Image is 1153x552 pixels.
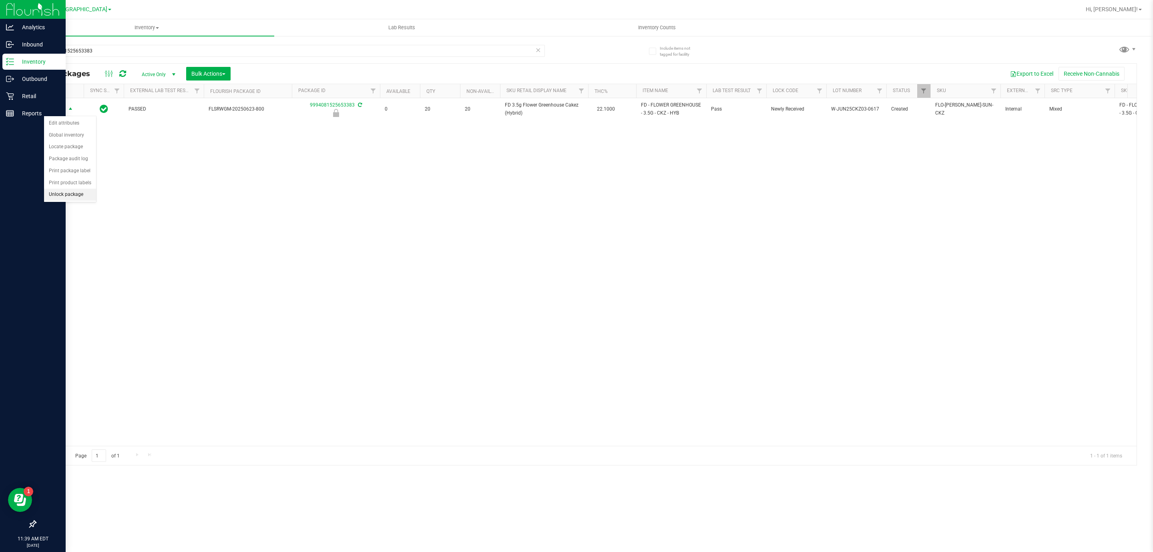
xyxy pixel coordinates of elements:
a: Filter [917,84,930,98]
li: Unlock package [44,189,96,201]
a: External Lab Test Result [130,88,193,93]
button: Export to Excel [1005,67,1059,81]
span: Created [891,105,926,113]
li: Print product labels [44,177,96,189]
span: 22.1000 [593,103,619,115]
p: Reports [14,109,62,118]
span: Hi, [PERSON_NAME]! [1086,6,1138,12]
p: Analytics [14,22,62,32]
input: Search Package ID, Item Name, SKU, Lot or Part Number... [35,45,545,57]
inline-svg: Inbound [6,40,14,48]
a: Qty [426,89,435,94]
span: Page of 1 [68,449,126,462]
span: FD 3.5g Flower Greenhouse Cakez (Hybrid) [505,101,583,117]
p: [DATE] [4,542,62,548]
inline-svg: Inventory [6,58,14,66]
span: All Packages [42,69,98,78]
a: Filter [693,84,706,98]
span: FLSRWGM-20250623-800 [209,105,287,113]
span: [GEOGRAPHIC_DATA] [52,6,107,13]
a: 9994081525653383 [310,102,355,108]
span: Bulk Actions [191,71,225,77]
iframe: Resource center [8,488,32,512]
inline-svg: Retail [6,92,14,100]
inline-svg: Reports [6,109,14,117]
span: PASSED [129,105,199,113]
li: Edit attributes [44,117,96,129]
a: THC% [595,89,608,94]
a: Filter [1031,84,1045,98]
li: Print package label [44,165,96,177]
span: Inventory [19,24,274,31]
li: Global inventory [44,129,96,141]
a: Non-Available [466,89,502,94]
span: 20 [465,105,495,113]
a: Inventory [19,19,274,36]
a: Filter [191,84,204,98]
a: Filter [987,84,1000,98]
span: FLO-[PERSON_NAME]-SUN-CKZ [935,101,996,117]
button: Receive Non-Cannabis [1059,67,1125,81]
div: Newly Received [291,109,381,117]
span: Inventory Counts [627,24,687,31]
a: Filter [110,84,124,98]
span: 1 - 1 of 1 items [1084,449,1129,461]
a: Flourish Package ID [210,89,261,94]
input: 1 [92,449,106,462]
a: Available [386,89,410,94]
span: Clear [535,45,541,55]
a: Status [893,88,910,93]
span: W-JUN25CKZ03-0617 [831,105,882,113]
span: FD - FLOWER GREENHOUSE - 3.5G - CKZ - HYB [641,101,701,117]
p: 11:39 AM EDT [4,535,62,542]
a: Lab Results [274,19,529,36]
span: Newly Received [771,105,822,113]
a: SKU [937,88,946,93]
span: Include items not tagged for facility [660,45,700,57]
button: Bulk Actions [186,67,231,81]
inline-svg: Analytics [6,23,14,31]
a: Lot Number [833,88,862,93]
inline-svg: Outbound [6,75,14,83]
span: Sync from Compliance System [357,102,362,108]
span: Internal [1005,105,1040,113]
span: 0 [385,105,415,113]
span: 20 [425,105,455,113]
p: Retail [14,91,62,101]
a: Filter [813,84,826,98]
a: Lock Code [773,88,798,93]
a: Filter [753,84,766,98]
a: Lab Test Result [713,88,751,93]
p: Inbound [14,40,62,49]
a: Filter [873,84,886,98]
a: Sku Retail Display Name [506,88,566,93]
a: Package ID [298,88,325,93]
a: Item Name [643,88,668,93]
a: Inventory Counts [529,19,784,36]
span: Lab Results [378,24,426,31]
a: Filter [575,84,588,98]
span: select [66,104,76,115]
a: Filter [367,84,380,98]
p: Outbound [14,74,62,84]
a: External/Internal [1007,88,1055,93]
a: Src Type [1051,88,1073,93]
a: Sync Status [90,88,121,93]
li: Locate package [44,141,96,153]
a: SKU Name [1121,88,1145,93]
a: Filter [1101,84,1115,98]
li: Package audit log [44,153,96,165]
span: In Sync [100,103,108,115]
span: Mixed [1049,105,1110,113]
span: Pass [711,105,761,113]
p: Inventory [14,57,62,66]
iframe: Resource center unread badge [24,487,33,496]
